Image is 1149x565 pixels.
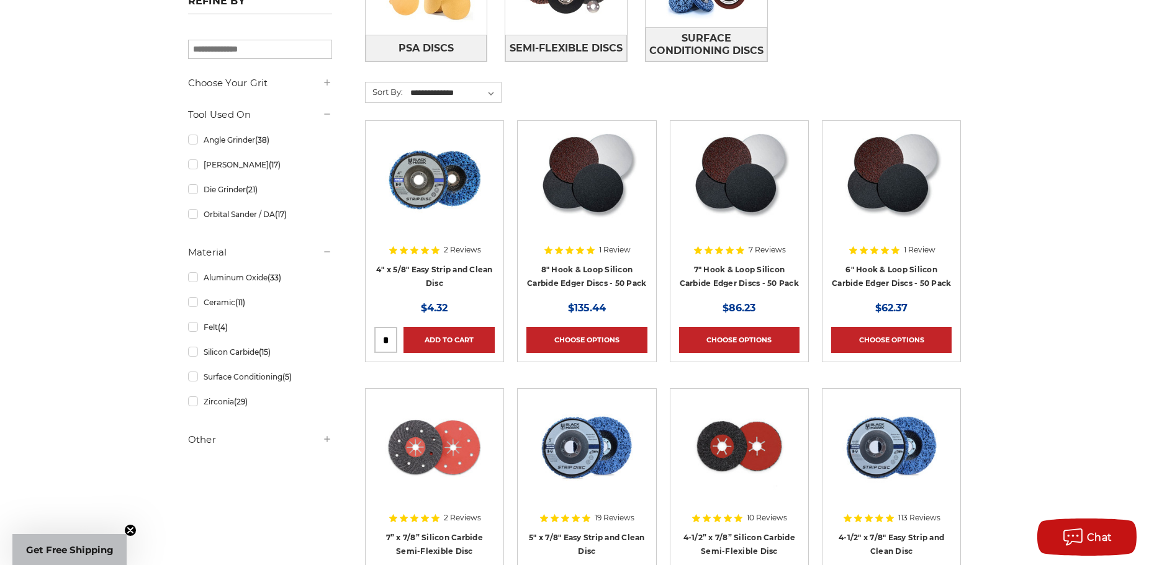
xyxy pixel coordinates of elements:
[683,533,795,556] a: 4-1/2” x 7/8” Silicon Carbide Semi-Flexible Disc
[188,432,332,447] h5: Other
[188,203,332,225] a: Orbital Sander / DA
[376,265,493,288] a: 4" x 5/8" Easy Strip and Clean Disc
[374,398,495,518] a: 7" x 7/8" Silicon Carbide Semi Flex Disc
[690,398,789,497] img: 4.5" x 7/8" Silicon Carbide Semi Flex Disc
[188,107,332,122] h5: Tool Used On
[188,154,332,176] a: [PERSON_NAME]
[839,533,944,556] a: 4-1/2" x 7/8" Easy Strip and Clean Disc
[1037,518,1137,556] button: Chat
[255,135,269,145] span: (38)
[385,398,484,497] img: 7" x 7/8" Silicon Carbide Semi Flex Disc
[188,179,332,200] a: Die Grinder
[386,533,483,556] a: 7” x 7/8” Silicon Carbide Semi-Flexible Disc
[366,35,487,61] a: PSA Discs
[679,130,800,250] a: Silicon Carbide 7" Hook & Loop Edger Discs
[831,130,952,250] a: Silicon Carbide 6" Hook & Loop Edger Discs
[747,514,787,522] span: 10 Reviews
[679,327,800,353] a: Choose Options
[646,28,767,61] span: Surface Conditioning Discs
[399,38,454,59] span: PSA Discs
[679,398,800,518] a: 4.5" x 7/8" Silicon Carbide Semi Flex Disc
[680,265,799,288] a: 7" Hook & Loop Silicon Carbide Edger Discs - 50 Pack
[26,544,114,556] span: Get Free Shipping
[526,398,647,518] a: blue clean and strip disc
[188,316,332,338] a: Felt
[526,327,647,353] a: Choose Options
[1087,532,1112,543] span: Chat
[749,246,786,254] span: 7 Reviews
[124,524,137,536] button: Close teaser
[444,514,481,522] span: 2 Reviews
[832,265,951,288] a: 6" Hook & Loop Silicon Carbide Edger Discs - 50 Pack
[444,246,481,254] span: 2 Reviews
[188,129,332,151] a: Angle Grinder
[689,130,790,229] img: Silicon Carbide 7" Hook & Loop Edger Discs
[12,534,127,565] div: Get Free ShippingClose teaser
[526,130,647,250] a: Silicon Carbide 8" Hook & Loop Edger Discs
[374,130,495,250] a: 4" x 5/8" easy strip and clean discs
[235,298,245,307] span: (11)
[188,245,332,260] h5: Material
[366,82,403,101] label: Sort By:
[385,130,484,229] img: 4" x 5/8" easy strip and clean discs
[188,366,332,388] a: Surface Conditioning
[275,210,287,219] span: (17)
[408,84,501,102] select: Sort By:
[268,273,281,282] span: (33)
[218,323,228,332] span: (4)
[841,130,942,229] img: Silicon Carbide 6" Hook & Loop Edger Discs
[188,291,332,313] a: Ceramic
[282,372,292,381] span: (5)
[259,347,271,357] span: (15)
[568,302,606,314] span: $135.44
[537,398,636,497] img: blue clean and strip disc
[246,185,258,194] span: (21)
[831,398,952,518] a: 4-1/2" x 7/8" Easy Strip and Clean Disc
[234,397,248,406] span: (29)
[599,246,631,254] span: 1 Review
[831,327,952,353] a: Choose Options
[838,398,945,497] img: 4-1/2" x 7/8" Easy Strip and Clean Disc
[421,302,448,314] span: $4.32
[188,391,332,412] a: Zirconia
[904,246,935,254] span: 1 Review
[898,514,940,522] span: 113 Reviews
[646,27,767,61] a: Surface Conditioning Discs
[188,76,332,91] h5: Choose Your Grit
[529,533,645,556] a: 5" x 7/8" Easy Strip and Clean Disc
[536,130,637,229] img: Silicon Carbide 8" Hook & Loop Edger Discs
[510,38,623,59] span: Semi-Flexible Discs
[723,302,755,314] span: $86.23
[875,302,908,314] span: $62.37
[505,35,627,61] a: Semi-Flexible Discs
[595,514,634,522] span: 19 Reviews
[188,341,332,363] a: Silicon Carbide
[527,265,646,288] a: 8" Hook & Loop Silicon Carbide Edger Discs - 50 Pack
[403,327,495,353] a: Add to Cart
[188,267,332,288] a: Aluminum Oxide
[269,160,281,169] span: (17)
